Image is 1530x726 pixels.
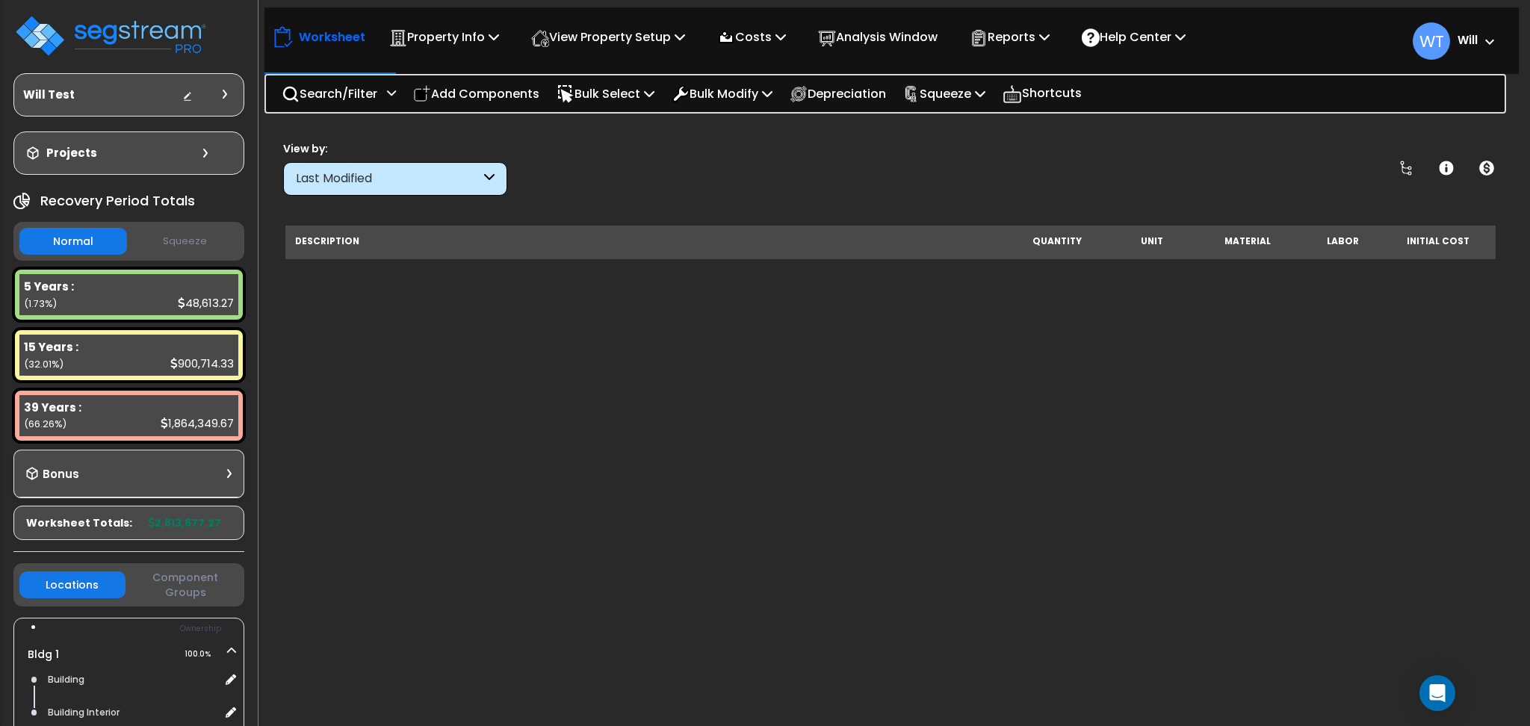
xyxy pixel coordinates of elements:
[413,84,539,104] p: Add Components
[44,620,244,638] div: Ownership
[1003,83,1082,105] p: Shortcuts
[24,358,64,370] small: 32.01199866109733%
[994,75,1090,112] div: Shortcuts
[19,228,127,255] button: Normal
[557,84,654,104] p: Bulk Select
[1407,235,1469,247] small: Initial Cost
[149,515,221,530] b: 2,813,677.27
[1224,235,1271,247] small: Material
[1413,22,1450,60] span: WT
[531,27,685,47] p: View Property Setup
[133,569,238,601] button: Component Groups
[1082,27,1186,47] p: Help Center
[170,356,234,371] div: 900,714.33
[672,84,772,104] p: Bulk Modify
[296,170,480,187] div: Last Modified
[26,515,132,530] span: Worksheet Totals:
[405,76,548,111] div: Add Components
[970,27,1050,47] p: Reports
[24,279,74,294] b: 5 Years :
[299,27,365,47] p: Worksheet
[24,297,57,310] small: 1.7277486127611217%
[1458,32,1478,48] b: Will
[44,704,220,722] div: Building Interior
[185,645,224,663] span: 100.0%
[24,400,81,415] b: 39 Years :
[818,27,938,47] p: Analysis Window
[283,141,507,156] div: View by:
[43,468,79,481] h3: Bonus
[161,415,234,431] div: 1,864,349.67
[13,13,208,58] img: logo_pro_r.png
[1141,235,1163,247] small: Unit
[24,418,66,430] small: 66.26025272614154%
[1419,675,1455,711] div: Open Intercom Messenger
[1327,235,1359,247] small: Labor
[903,84,985,104] p: Squeeze
[295,235,359,247] small: Description
[717,27,786,47] p: Costs
[28,647,59,662] a: Bldg 1 100.0%
[282,84,377,104] p: Search/Filter
[790,84,886,104] p: Depreciation
[389,27,499,47] p: Property Info
[24,339,78,355] b: 15 Years :
[781,76,894,111] div: Depreciation
[46,146,97,161] h3: Projects
[1032,235,1082,247] small: Quantity
[178,295,234,311] div: 48,613.27
[131,229,238,255] button: Squeeze
[40,193,195,208] h4: Recovery Period Totals
[19,571,126,598] button: Locations
[23,87,75,102] h3: Will Test
[44,671,220,689] div: Building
